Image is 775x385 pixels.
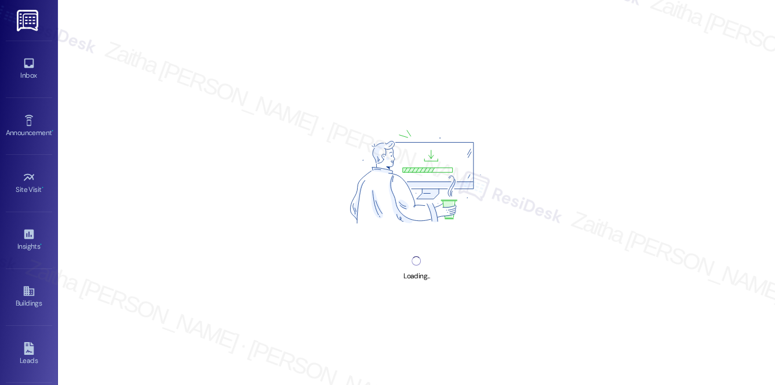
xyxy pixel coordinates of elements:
img: ResiDesk Logo [17,10,41,31]
a: Leads [6,339,52,370]
a: Buildings [6,281,52,313]
span: • [42,184,43,192]
a: Inbox [6,53,52,85]
span: • [40,241,42,249]
span: • [52,127,53,135]
a: Insights • [6,224,52,256]
a: Site Visit • [6,168,52,199]
div: Loading... [403,270,430,282]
